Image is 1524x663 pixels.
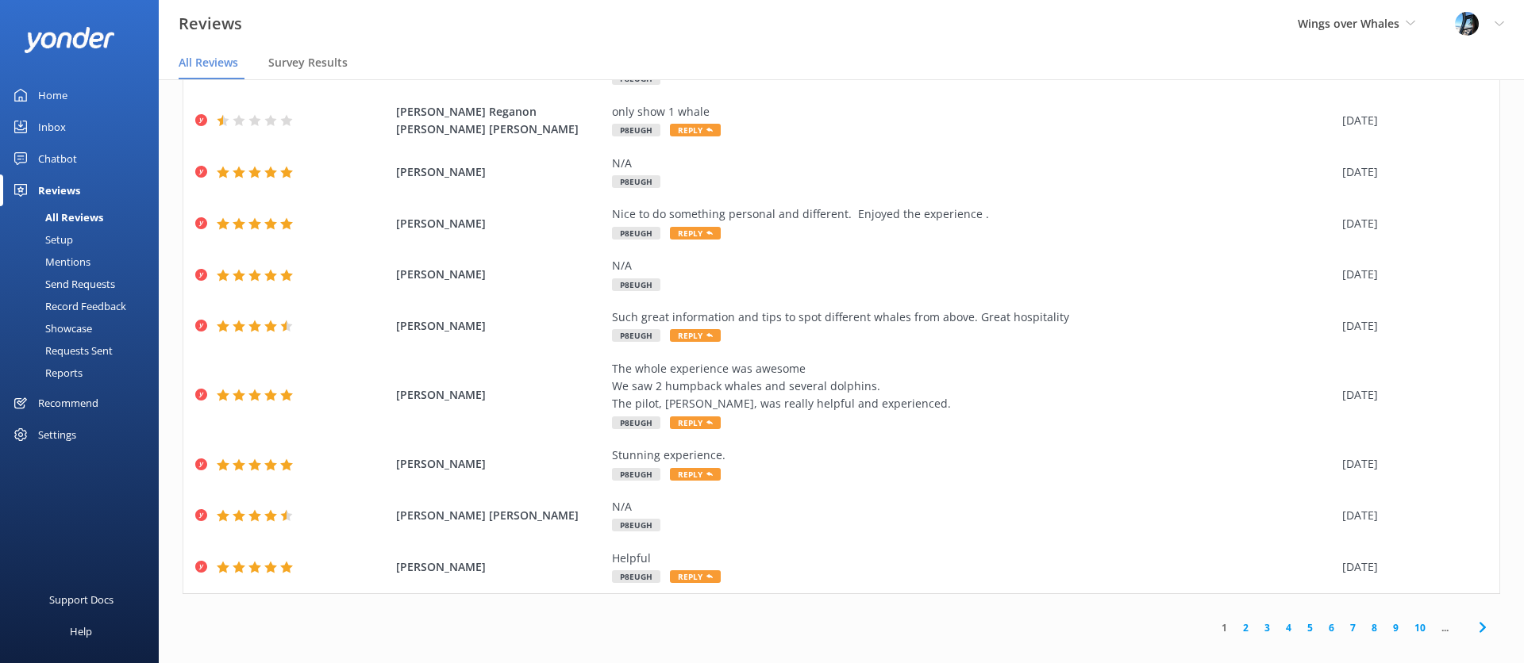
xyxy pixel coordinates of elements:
[612,329,660,342] span: P8EUGH
[10,251,159,273] a: Mentions
[10,228,159,251] a: Setup
[38,111,66,143] div: Inbox
[10,206,103,228] div: All Reviews
[612,175,660,188] span: P8EUGH
[612,257,1334,274] div: N/A
[396,558,605,576] span: [PERSON_NAME]
[396,317,605,335] span: [PERSON_NAME]
[1342,112,1480,129] div: [DATE]
[612,550,1334,567] div: Helpful
[1342,620,1364,635] a: 7
[670,570,721,583] span: Reply
[1342,386,1480,404] div: [DATE]
[612,155,1334,172] div: N/A
[38,387,98,419] div: Recommend
[10,362,159,384] a: Reports
[10,362,83,384] div: Reports
[396,266,605,283] span: [PERSON_NAME]
[1298,16,1399,31] span: Wings over Whales
[10,206,159,228] a: All Reviews
[10,317,92,339] div: Showcase
[10,339,159,362] a: Requests Sent
[179,55,238,71] span: All Reviews
[612,360,1334,413] div: The whole experience was awesome We saw 2 humpback whales and several dolphins. The pilot, [PERSO...
[10,339,113,362] div: Requests Sent
[1299,620,1321,635] a: 5
[1342,507,1480,524] div: [DATE]
[612,468,660,481] span: P8EUGH
[1214,620,1235,635] a: 1
[10,295,159,317] a: Record Feedback
[10,251,90,273] div: Mentions
[1434,620,1457,635] span: ...
[38,174,80,206] div: Reviews
[396,215,605,232] span: [PERSON_NAME]
[612,278,660,291] span: P8EUGH
[1235,620,1257,635] a: 2
[612,309,1334,326] div: Such great information and tips to spot different whales from above. Great hospitality
[670,416,721,429] span: Reply
[612,498,1334,515] div: N/A
[396,103,605,139] span: [PERSON_NAME] Reganon [PERSON_NAME] [PERSON_NAME]
[1321,620,1342,635] a: 6
[10,273,115,295] div: Send Requests
[38,419,76,450] div: Settings
[24,27,115,53] img: yonder-white-logo.png
[1455,12,1479,36] img: 145-1635463833.jpg
[670,227,721,240] span: Reply
[612,446,1334,464] div: Stunning experience.
[670,124,721,136] span: Reply
[1342,455,1480,473] div: [DATE]
[670,468,721,481] span: Reply
[10,228,73,251] div: Setup
[1342,266,1480,283] div: [DATE]
[10,273,159,295] a: Send Requests
[268,55,348,71] span: Survey Results
[612,570,660,583] span: P8EUGH
[612,124,660,136] span: P8EUGH
[179,11,242,36] h3: Reviews
[38,79,67,111] div: Home
[1407,620,1434,635] a: 10
[1342,163,1480,181] div: [DATE]
[396,455,605,473] span: [PERSON_NAME]
[1385,620,1407,635] a: 9
[396,507,605,524] span: [PERSON_NAME] [PERSON_NAME]
[396,386,605,404] span: [PERSON_NAME]
[1342,317,1480,335] div: [DATE]
[1257,620,1278,635] a: 3
[49,584,114,615] div: Support Docs
[612,205,1334,223] div: Nice to do something personal and different. Enjoyed the experience .
[1278,620,1299,635] a: 4
[1342,558,1480,576] div: [DATE]
[612,227,660,240] span: P8EUGH
[396,163,605,181] span: [PERSON_NAME]
[10,317,159,339] a: Showcase
[670,329,721,342] span: Reply
[612,416,660,429] span: P8EUGH
[38,143,77,174] div: Chatbot
[612,519,660,531] span: P8EUGH
[10,295,126,317] div: Record Feedback
[1364,620,1385,635] a: 8
[1342,215,1480,232] div: [DATE]
[612,103,1334,121] div: only show 1 whale
[70,615,92,647] div: Help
